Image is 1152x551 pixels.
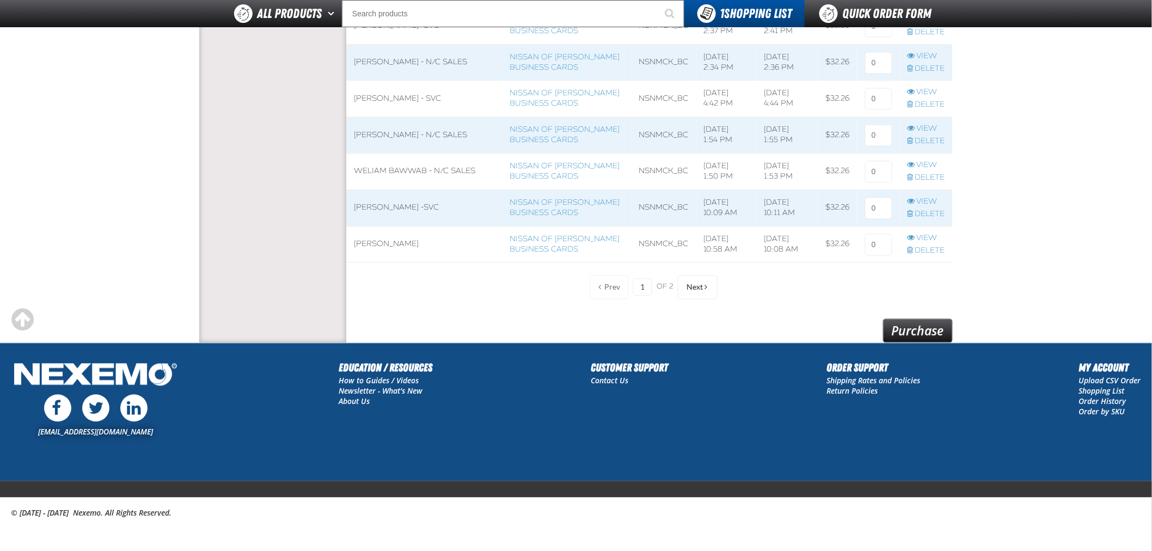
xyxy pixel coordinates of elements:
[696,190,757,226] td: [DATE] 10:09 AM
[696,154,757,191] td: [DATE] 1:50 PM
[632,81,696,118] td: NSNMCK_BC
[11,308,35,332] div: Scroll to the top
[11,360,180,392] img: Nexemo Logo
[818,45,857,81] td: $32.26
[757,226,818,263] td: [DATE] 10:08 AM
[818,154,857,191] td: $32.26
[883,319,953,343] a: Purchase
[632,154,696,191] td: NSNMCK_BC
[632,190,696,226] td: NSNMCK_BC
[38,427,153,437] a: [EMAIL_ADDRESS][DOMAIN_NAME]
[818,226,857,263] td: $32.26
[908,124,945,134] a: View row action
[696,118,757,154] td: [DATE] 1:54 PM
[510,16,620,36] a: Nissan of [PERSON_NAME] Business Cards
[339,396,370,407] a: About Us
[346,118,502,154] td: [PERSON_NAME] - N/C Sales
[510,53,620,72] a: Nissan of [PERSON_NAME] Business Cards
[827,386,878,396] a: Return Policies
[908,52,945,62] a: View row action
[696,226,757,263] td: [DATE] 10:58 AM
[632,45,696,81] td: NSNMCK_BC
[657,283,673,292] span: of 2
[510,198,620,218] a: Nissan of [PERSON_NAME] Business Cards
[1079,386,1125,396] a: Shopping List
[908,28,945,38] a: Delete row action
[865,52,892,74] input: 0
[908,173,945,183] a: Delete row action
[346,226,502,263] td: [PERSON_NAME]
[346,45,502,81] td: [PERSON_NAME] - N/C Sales
[678,275,718,299] button: Next Page
[865,234,892,256] input: 0
[865,198,892,219] input: 0
[865,88,892,110] input: 0
[827,376,921,386] a: Shipping Rates and Policies
[1079,376,1141,386] a: Upload CSV Order
[908,137,945,147] a: Delete row action
[865,125,892,146] input: 0
[696,45,757,81] td: [DATE] 2:34 PM
[908,234,945,244] a: View row action
[818,81,857,118] td: $32.26
[339,360,432,376] h2: Education / Resources
[865,161,892,183] input: 0
[346,81,502,118] td: [PERSON_NAME] - SVC
[510,89,620,108] a: Nissan of [PERSON_NAME] Business Cards
[908,210,945,220] a: Delete row action
[632,226,696,263] td: NSNMCK_BC
[908,88,945,98] a: View row action
[757,118,818,154] td: [DATE] 1:55 PM
[827,360,921,376] h2: Order Support
[908,197,945,207] a: View row action
[1079,396,1126,407] a: Order History
[510,235,620,254] a: Nissan of [PERSON_NAME] Business Cards
[757,190,818,226] td: [DATE] 10:11 AM
[346,190,502,226] td: [PERSON_NAME] -SVC
[339,376,419,386] a: How to Guides / Videos
[257,4,322,23] span: All Products
[346,154,502,191] td: Weliam Bawwab - N/C Sales
[720,6,792,21] span: Shopping List
[720,6,724,21] strong: 1
[696,81,757,118] td: [DATE] 4:42 PM
[1079,360,1141,376] h2: My Account
[633,279,652,296] input: Current page number
[908,161,945,171] a: View row action
[591,360,669,376] h2: Customer Support
[818,118,857,154] td: $32.26
[757,154,818,191] td: [DATE] 1:53 PM
[908,64,945,75] a: Delete row action
[591,376,629,386] a: Contact Us
[510,162,620,181] a: Nissan of [PERSON_NAME] Business Cards
[339,386,422,396] a: Newsletter - What's New
[1079,407,1125,417] a: Order by SKU
[757,45,818,81] td: [DATE] 2:36 PM
[757,81,818,118] td: [DATE] 4:44 PM
[908,246,945,256] a: Delete row action
[632,118,696,154] td: NSNMCK_BC
[510,125,620,145] a: Nissan of [PERSON_NAME] Business Cards
[818,190,857,226] td: $32.26
[687,283,703,292] span: Next Page
[908,100,945,111] a: Delete row action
